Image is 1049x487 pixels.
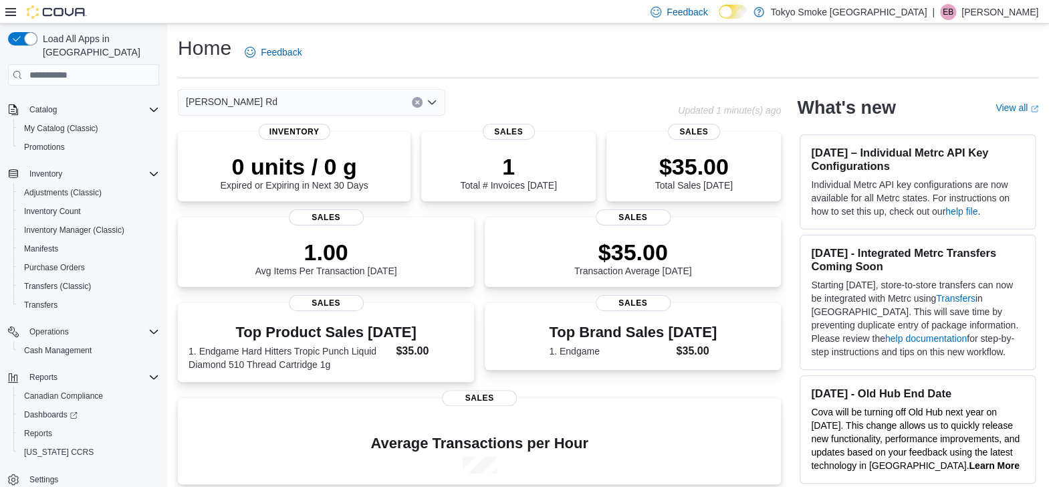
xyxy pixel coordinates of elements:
[24,300,57,310] span: Transfers
[24,391,103,401] span: Canadian Compliance
[29,169,62,179] span: Inventory
[19,222,159,238] span: Inventory Manager (Classic)
[19,388,159,404] span: Canadian Compliance
[1030,105,1038,113] svg: External link
[19,444,159,460] span: Washington CCRS
[549,345,671,358] dt: 1. Endgame
[13,258,164,277] button: Purchase Orders
[13,341,164,360] button: Cash Management
[3,322,164,341] button: Operations
[19,425,159,442] span: Reports
[189,435,770,452] h4: Average Transactions per Hour
[936,293,975,304] a: Transfers
[19,139,70,155] a: Promotions
[811,407,1020,471] span: Cova will be turning off Old Hub next year on [DATE]. This change allows us to quickly release ne...
[945,206,977,217] a: help file
[24,225,124,235] span: Inventory Manager (Classic)
[811,278,1024,359] p: Starting [DATE], store-to-store transfers can now be integrated with Metrc using in [GEOGRAPHIC_D...
[3,100,164,119] button: Catalog
[24,166,159,182] span: Inventory
[574,239,692,266] p: $35.00
[460,153,556,180] p: 1
[186,94,277,110] span: [PERSON_NAME] Rd
[19,260,90,276] a: Purchase Orders
[13,119,164,138] button: My Catalog (Classic)
[811,146,1024,173] h3: [DATE] – Individual Metrc API Key Configurations
[19,278,96,294] a: Transfers (Classic)
[13,202,164,221] button: Inventory Count
[13,443,164,462] button: [US_STATE] CCRS
[24,324,74,340] button: Operations
[24,324,159,340] span: Operations
[811,246,1024,273] h3: [DATE] - Integrated Metrc Transfers Coming Soon
[667,124,719,140] span: Sales
[19,388,108,404] a: Canadian Compliance
[24,345,92,356] span: Cash Management
[13,183,164,202] button: Adjustments (Classic)
[24,409,78,420] span: Dashboards
[13,277,164,296] button: Transfers (Classic)
[676,343,717,359] dd: $35.00
[13,405,164,424] a: Dashboards
[221,153,368,180] p: 0 units / 0 g
[289,209,364,225] span: Sales
[3,368,164,387] button: Reports
[412,97,423,108] button: Clear input
[811,387,1024,400] h3: [DATE] - Old Hub End Date
[29,104,57,115] span: Catalog
[19,278,159,294] span: Transfers (Classic)
[961,4,1038,20] p: [PERSON_NAME]
[13,138,164,157] button: Promotions
[943,4,953,20] span: EB
[13,387,164,405] button: Canadian Compliance
[255,239,397,266] p: 1.00
[596,295,671,311] span: Sales
[178,35,231,62] h1: Home
[189,345,390,371] dt: 1. Endgame Hard Hitters Tropic Punch Liquid Diamond 510 Thread Cartridge 1g
[259,124,330,140] span: Inventory
[996,102,1038,113] a: View allExternal link
[221,153,368,191] div: Expired or Expiring in Next 30 Days
[24,262,85,273] span: Purchase Orders
[19,241,64,257] a: Manifests
[13,239,164,258] button: Manifests
[255,239,397,276] div: Avg Items Per Transaction [DATE]
[19,260,159,276] span: Purchase Orders
[596,209,671,225] span: Sales
[932,4,935,20] p: |
[24,206,81,217] span: Inventory Count
[19,297,159,313] span: Transfers
[655,153,732,180] p: $35.00
[29,474,58,485] span: Settings
[442,390,517,406] span: Sales
[24,102,62,118] button: Catalog
[37,32,159,59] span: Load All Apps in [GEOGRAPHIC_DATA]
[24,142,65,153] span: Promotions
[482,124,534,140] span: Sales
[427,97,437,108] button: Open list of options
[396,343,463,359] dd: $35.00
[19,120,104,136] a: My Catalog (Classic)
[13,296,164,314] button: Transfers
[24,187,102,198] span: Adjustments (Classic)
[460,153,556,191] div: Total # Invoices [DATE]
[969,460,1019,471] a: Learn More
[19,241,159,257] span: Manifests
[19,297,63,313] a: Transfers
[19,120,159,136] span: My Catalog (Classic)
[667,5,707,19] span: Feedback
[29,326,69,337] span: Operations
[24,281,91,292] span: Transfers (Classic)
[24,369,63,385] button: Reports
[19,222,130,238] a: Inventory Manager (Classic)
[13,221,164,239] button: Inventory Manager (Classic)
[771,4,927,20] p: Tokyo Smoke [GEOGRAPHIC_DATA]
[24,243,58,254] span: Manifests
[3,165,164,183] button: Inventory
[24,123,98,134] span: My Catalog (Classic)
[289,295,364,311] span: Sales
[189,324,463,340] h3: Top Product Sales [DATE]
[19,185,107,201] a: Adjustments (Classic)
[19,407,159,423] span: Dashboards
